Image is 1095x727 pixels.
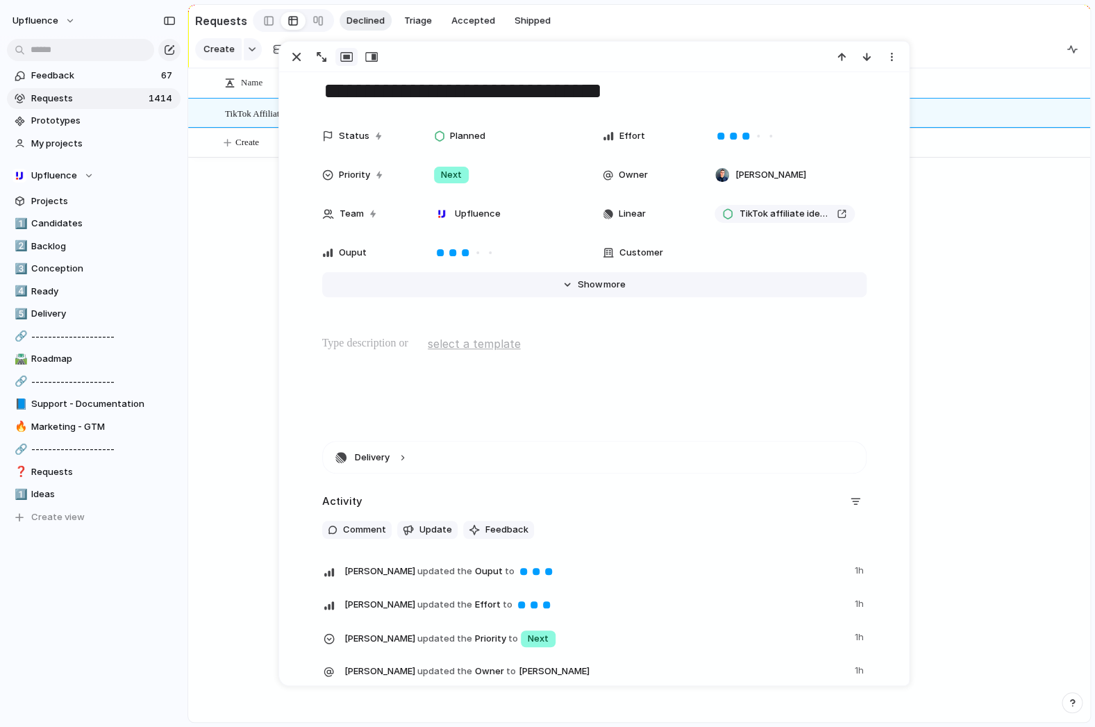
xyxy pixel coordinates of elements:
[528,632,549,646] span: Next
[519,665,590,678] span: [PERSON_NAME]
[15,283,24,299] div: 4️⃣
[619,246,663,260] span: Customer
[31,69,157,83] span: Feedback
[31,397,176,411] span: Support - Documentation
[578,278,603,292] span: Show
[7,258,181,279] div: 3️⃣Conception
[15,487,24,503] div: 1️⃣
[381,38,439,60] button: Group
[31,285,176,299] span: Ready
[15,419,24,435] div: 🔥
[235,135,259,149] span: Create
[344,598,415,612] span: [PERSON_NAME]
[7,236,181,257] a: 2️⃣Backlog
[7,439,181,460] a: 🔗--------------------
[6,10,83,32] button: Upfluence
[31,510,85,524] span: Create view
[7,462,181,483] a: ❓Requests
[15,238,24,254] div: 2️⃣
[12,420,26,434] button: 🔥
[7,303,181,324] a: 5️⃣Delivery
[15,216,24,232] div: 1️⃣
[455,207,501,221] span: Upfluence
[419,523,452,537] span: Update
[31,92,144,106] span: Requests
[444,10,502,31] button: Accepted
[7,65,181,86] a: Feedback67
[855,628,867,644] span: 1h
[12,375,26,389] button: 🔗
[31,352,176,366] span: Roadmap
[7,191,181,212] a: Projects
[7,394,181,415] a: 📘Support - Documentation
[7,417,181,437] a: 🔥Marketing - GTM
[417,598,472,612] span: updated the
[31,262,176,276] span: Conception
[12,307,26,321] button: 5️⃣
[15,261,24,277] div: 3️⃣
[12,465,26,479] button: ❓
[343,523,386,537] span: Comment
[12,285,26,299] button: 4️⃣
[7,326,181,347] a: 🔗--------------------
[31,169,77,183] span: Upfluence
[463,521,534,539] button: Feedback
[619,168,648,182] span: Owner
[31,217,176,231] span: Candidates
[508,10,558,31] button: Shipped
[619,207,646,221] span: Linear
[12,330,26,344] button: 🔗
[7,88,181,109] a: Requests1414
[503,598,512,612] span: to
[31,114,176,128] span: Prototypes
[508,632,518,646] span: to
[15,464,24,480] div: ❓
[855,594,867,611] span: 1h
[12,487,26,501] button: 1️⃣
[12,240,26,253] button: 2️⃣
[322,272,867,297] button: Showmore
[326,38,376,60] button: Filter
[322,494,362,510] h2: Activity
[397,10,439,31] button: Triage
[855,661,867,678] span: 1h
[344,561,846,580] span: Ouput
[340,10,392,31] button: Declined
[426,333,523,354] button: select a template
[739,207,831,221] span: TikTok affiliate identification
[340,207,364,221] span: Team
[15,351,24,367] div: 🛣️
[7,349,181,369] div: 🛣️Roadmap
[12,14,58,28] span: Upfluence
[603,278,626,292] span: more
[31,375,176,389] span: --------------------
[397,521,458,539] button: Update
[7,507,181,528] button: Create view
[7,213,181,234] div: 1️⃣Candidates
[417,565,472,578] span: updated the
[7,484,181,505] a: 1️⃣Ideas
[506,665,516,678] span: to
[31,442,176,456] span: --------------------
[15,442,24,458] div: 🔗
[195,12,247,29] h2: Requests
[855,561,867,578] span: 1h
[344,661,846,680] span: Owner
[619,129,645,143] span: Effort
[450,129,485,143] span: Planned
[344,632,415,646] span: [PERSON_NAME]
[195,38,242,60] button: Create
[12,352,26,366] button: 🛣️
[346,14,385,28] span: Declined
[428,335,521,352] span: select a template
[441,168,462,182] span: Next
[515,14,551,28] span: Shipped
[451,14,495,28] span: Accepted
[7,281,181,302] a: 4️⃣Ready
[7,371,181,392] a: 🔗--------------------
